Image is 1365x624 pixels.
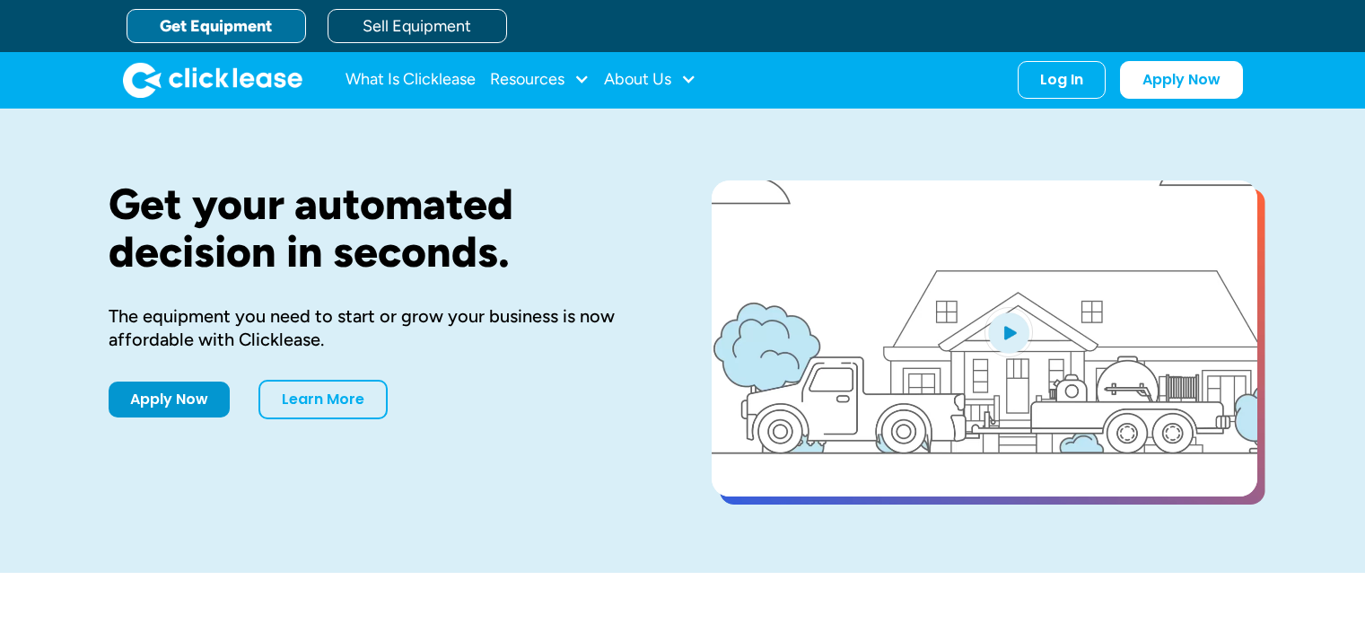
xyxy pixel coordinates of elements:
a: What Is Clicklease [346,62,476,98]
h1: Get your automated decision in seconds. [109,180,654,276]
div: Log In [1040,71,1083,89]
a: Learn More [258,380,388,419]
a: open lightbox [712,180,1257,497]
a: Apply Now [109,382,230,417]
div: Resources [490,62,590,98]
img: Clicklease logo [123,62,302,98]
a: home [123,62,302,98]
div: About Us [604,62,696,98]
a: Get Equipment [127,9,306,43]
a: Sell Equipment [328,9,507,43]
div: The equipment you need to start or grow your business is now affordable with Clicklease. [109,304,654,351]
a: Apply Now [1120,61,1243,99]
img: Blue play button logo on a light blue circular background [984,307,1033,357]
